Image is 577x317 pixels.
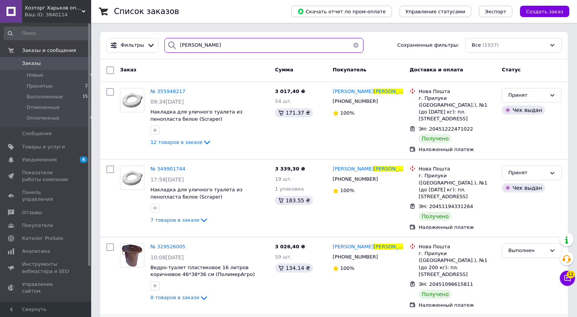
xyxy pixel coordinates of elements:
div: Чек выдан [502,183,545,192]
span: Экспорт [485,9,506,14]
a: Фото товару [120,243,144,268]
div: Ваш ID: 3840114 [25,11,91,18]
div: Наложенный платеж [419,302,496,309]
span: 100% [340,188,354,193]
span: 1577 [82,93,93,100]
a: Фото товару [120,88,144,112]
span: 8 товаров в заказе [150,295,199,301]
a: Накладка для уличного туалета из пенопласта белое (Scraper) [150,109,242,122]
span: 1 упаковка [275,186,304,192]
div: Чек выдан [502,106,545,115]
span: 11 [567,271,575,278]
button: Экспорт [479,6,512,17]
div: г. Прилуки ([GEOGRAPHIC_DATA].), №1 (до 200 кг): пл. [STREET_ADDRESS] [419,250,496,278]
div: Принят [508,91,546,99]
div: Нова Пошта [419,166,496,172]
img: Фото товару [120,91,144,109]
span: Заказ [120,67,136,73]
a: № 355948217 [150,88,185,94]
span: Доставка и оплата [409,67,463,73]
span: 100% [340,110,354,116]
div: Принят [508,169,546,177]
a: Накладка для уличного туалета из пенопласта белое (Scraper) [150,187,242,200]
span: 12 товаров в заказе [150,139,202,145]
span: [PERSON_NAME] [333,166,374,172]
span: 59 шт. [275,254,292,260]
span: Отзывы [22,209,42,216]
span: № 349901744 [150,166,185,172]
span: [PERSON_NAME] [374,166,415,172]
div: 171.37 ₴ [275,108,313,117]
span: ЭН: 20451194331264 [419,203,473,209]
span: [PERSON_NAME] [333,244,374,249]
div: Получено [419,212,452,221]
div: Выполнен [508,247,546,255]
span: Кошелек компании [22,301,70,314]
span: Хозторг Харьков оптовый сайт [25,5,82,11]
div: Нова Пошта [419,88,496,95]
span: [PHONE_NUMBER] [333,98,378,104]
span: Покупатели [22,222,53,229]
span: Сообщения [22,130,52,137]
span: 09:34[DATE] [150,99,184,105]
span: Покупатель [333,67,367,73]
span: 100% [340,265,354,271]
span: 17:58[DATE] [150,177,184,183]
span: Создать заказ [526,9,563,14]
a: 8 товаров в заказе [150,295,209,300]
div: г. Прилуки ([GEOGRAPHIC_DATA].), №1 (до [DATE] кг): пл. [STREET_ADDRESS] [419,95,496,123]
span: Принятые [27,83,53,90]
div: Получено [419,290,452,299]
button: Чат с покупателем11 [560,271,575,286]
span: [PHONE_NUMBER] [333,254,378,260]
div: 183.55 ₴ [275,196,313,205]
input: Поиск [4,27,94,40]
h1: Список заказов [114,7,179,16]
span: ЭН: 20451098615811 [419,281,473,287]
a: Фото товару [120,166,144,190]
span: [PERSON_NAME] [374,88,415,94]
span: Отмененные [27,104,60,111]
a: Создать заказ [512,8,569,14]
span: 3 026,40 ₴ [275,244,305,249]
button: Очистить [348,38,364,53]
div: Получено [419,134,452,143]
span: Уведомления [22,156,57,163]
span: [PHONE_NUMBER] [333,176,378,182]
span: 3 339,30 ₴ [275,166,305,172]
span: Оплаченные [27,115,59,121]
a: [PERSON_NAME][PERSON_NAME] [333,88,404,95]
span: 0 [90,72,93,79]
button: Управление статусами [400,6,471,17]
span: Заказы и сообщения [22,47,76,54]
span: Каталог ProSale [22,235,63,242]
span: Аналитика [22,248,50,255]
span: 54 шт. [275,98,292,104]
span: [PERSON_NAME] [333,88,374,94]
a: [PERSON_NAME][PERSON_NAME] [333,166,404,173]
input: Поиск по номеру заказа, ФИО покупателя, номеру телефона, Email, номеру накладной [164,38,364,53]
div: 134.14 ₴ [275,263,313,273]
a: Ведро-туалет пластиковое 16 литров коричневое 46*38*36 см (ПолимерАгро) [150,265,255,278]
span: 4 [80,156,87,163]
span: Сохраненные фильтры: [397,42,459,49]
span: 3 017,40 ₴ [275,88,305,94]
span: Фильтры [121,42,144,49]
span: Все [472,42,481,49]
div: Наложенный платеж [419,146,496,153]
div: г. Прилуки ([GEOGRAPHIC_DATA].), №1 (до [DATE] кг): пл. [STREET_ADDRESS] [419,172,496,200]
span: Новые [27,72,43,79]
img: Фото товару [120,169,144,187]
span: Управление сайтом [22,281,70,295]
span: Статус [502,67,521,73]
span: ЭН: 20451222471022 [419,126,473,132]
span: Управление статусами [406,9,465,14]
button: Скачать отчет по пром-оплате [291,6,392,17]
span: 7 товаров в заказе [150,217,199,223]
span: 0 [90,115,93,121]
a: 12 товаров в заказе [150,139,212,145]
